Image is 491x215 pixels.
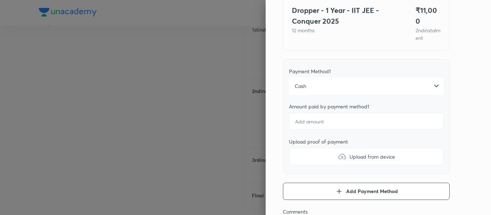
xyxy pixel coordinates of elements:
p: 2 nd instalment [416,27,441,42]
p: 12 months [292,27,398,34]
img: upload [338,152,347,161]
h4: Dropper - 1 Year - IIT JEE - Conquer 2025 [292,5,398,27]
div: Upload proof of payment [289,139,444,145]
span: Cash [295,83,306,90]
button: Add Payment Method [283,183,450,200]
div: Amount paid by payment method 1 [289,103,444,110]
div: Comments [283,209,450,215]
span: Add Payment Method [346,188,398,195]
div: Payment Method 1 [289,68,444,75]
input: Add amount [289,113,444,130]
span: Upload from device [349,153,395,160]
h4: ₹ 11,000 [416,5,441,27]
